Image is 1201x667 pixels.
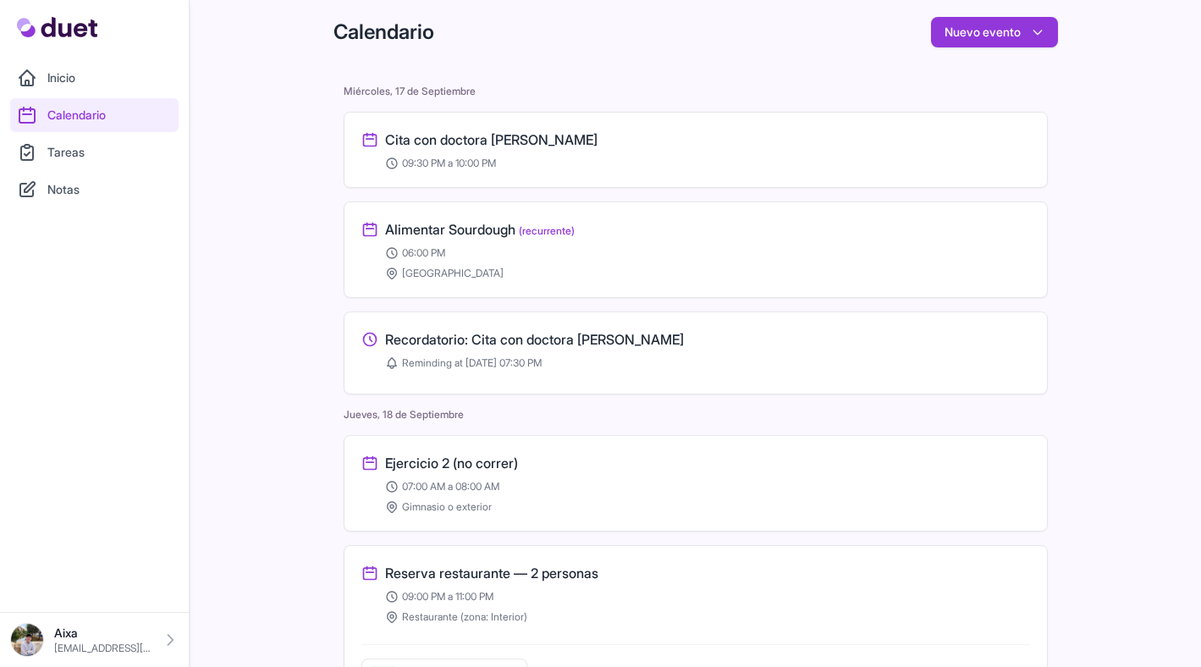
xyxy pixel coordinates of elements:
a: Alimentar Sourdough(recurrente) 06:00 PM [GEOGRAPHIC_DATA] [361,219,1030,280]
a: Ejercicio 2 (no correr) 07:00 AM a 08:00 AM Gimnasio o exterior [361,453,1030,514]
img: IMG_0278.jpeg [10,623,44,657]
h3: Alimentar Sourdough [385,219,575,240]
span: 09:00 PM a 11:00 PM [402,590,493,604]
a: Notas [10,173,179,207]
button: Nuevo evento [931,17,1058,47]
span: 09:30 PM a 10:00 PM [402,157,496,170]
a: Cita con doctora [PERSON_NAME] 09:30 PM a 10:00 PM [361,130,1030,170]
h3: Cita con doctora [PERSON_NAME] [385,130,598,150]
span: Reminding at [DATE] 07:30 PM [402,356,542,370]
a: Calendario [10,98,179,132]
span: Restaurante (zona: Interior) [402,610,527,624]
a: Tareas [10,135,179,169]
h3: Ejercicio 2 (no correr) [385,453,518,473]
span: Gimnasio o exterior [402,500,492,514]
span: 06:00 PM [402,246,445,260]
a: Inicio [10,61,179,95]
a: Reserva restaurante — 2 personas 09:00 PM a 11:00 PM Restaurante (zona: Interior) [361,563,1030,624]
a: Aixa [EMAIL_ADDRESS][DOMAIN_NAME] [10,623,179,657]
h2: Jueves, 18 de Septiembre [344,408,1048,422]
span: (recurrente) [519,224,575,237]
span: 07:00 AM a 08:00 AM [402,480,499,493]
span: [GEOGRAPHIC_DATA] [402,267,504,280]
h1: Calendario [333,19,434,46]
h3: Reserva restaurante — 2 personas [385,563,598,583]
p: [EMAIL_ADDRESS][DOMAIN_NAME] [54,642,152,655]
h3: Recordatorio: Cita con doctora [PERSON_NAME] [385,329,684,350]
h2: Miércoles, 17 de Septiembre [344,85,1048,98]
p: Aixa [54,625,152,642]
a: Edit Recordatorio: Cita con doctora Jennifer [361,329,1030,377]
